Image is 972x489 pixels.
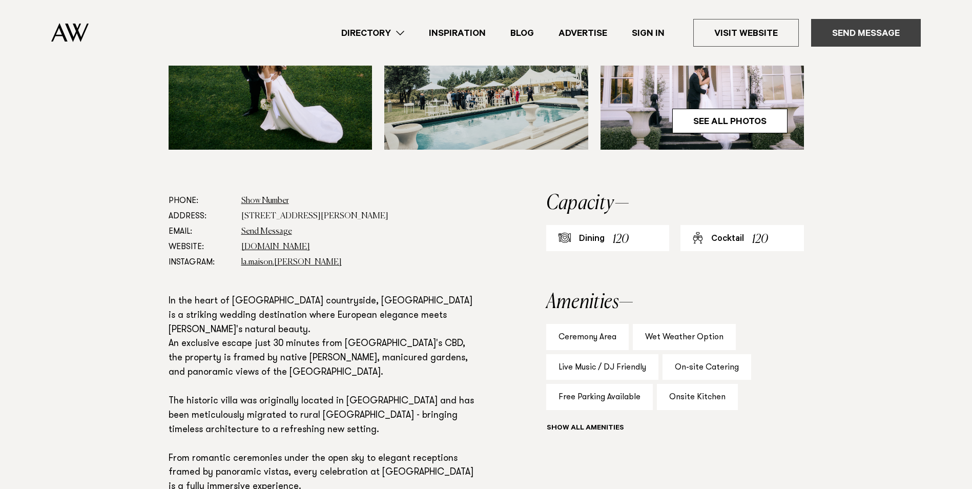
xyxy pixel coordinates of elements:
[633,324,736,350] div: Wet Weather Option
[613,230,629,249] div: 120
[663,354,751,380] div: On-site Catering
[619,26,677,40] a: Sign In
[241,197,289,205] a: Show Number
[169,224,233,239] dt: Email:
[546,26,619,40] a: Advertise
[417,26,498,40] a: Inspiration
[384,19,588,150] img: Wedding guests by the swimming pool at La Maison
[241,258,342,267] a: la.maison.[PERSON_NAME]
[546,292,804,313] h2: Amenities
[169,255,233,270] dt: Instagram:
[546,354,658,380] div: Live Music / DJ Friendly
[169,239,233,255] dt: Website:
[546,193,804,214] h2: Capacity
[672,109,788,133] a: See All Photos
[711,233,744,246] div: Cocktail
[169,209,233,224] dt: Address:
[329,26,417,40] a: Directory
[752,230,768,249] div: 120
[546,324,629,350] div: Ceremony Area
[241,228,292,236] a: Send Message
[657,384,738,410] div: Onsite Kitchen
[811,19,921,47] a: Send Message
[498,26,546,40] a: Blog
[693,19,799,47] a: Visit Website
[169,193,233,209] dt: Phone:
[579,233,605,246] div: Dining
[241,209,480,224] dd: [STREET_ADDRESS][PERSON_NAME]
[51,23,89,42] img: Auckland Weddings Logo
[241,243,310,251] a: [DOMAIN_NAME]
[546,384,653,410] div: Free Parking Available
